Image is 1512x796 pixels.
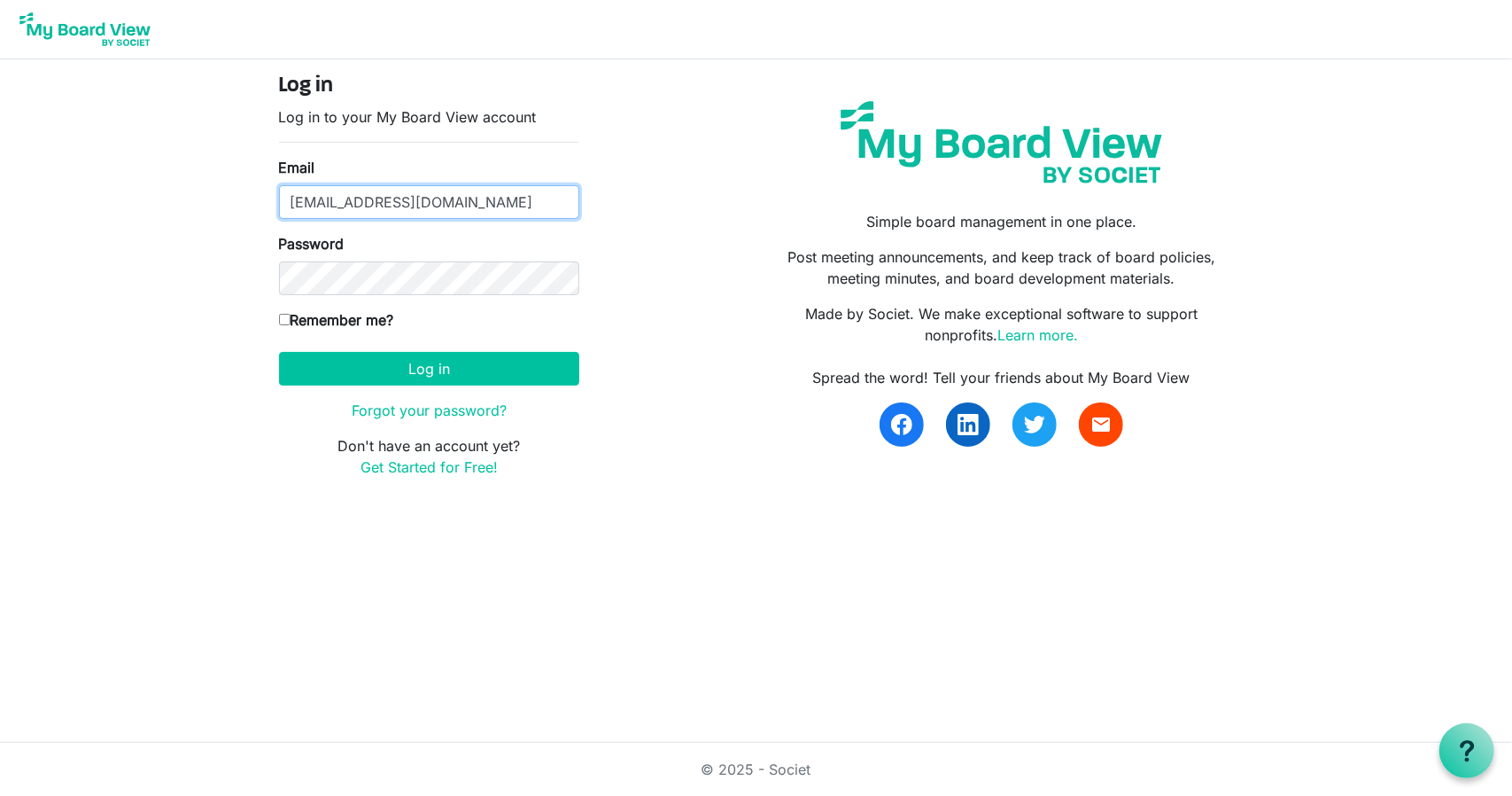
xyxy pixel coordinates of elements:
[279,233,345,254] label: Password
[361,458,498,476] a: Get Started for Free!
[279,435,579,478] p: Don't have an account yet?
[279,157,315,178] label: Email
[279,314,291,325] input: Remember me?
[702,761,811,778] a: © 2025 - Societ
[352,402,507,419] a: Forgot your password?
[769,303,1233,346] p: Made by Societ. We make exceptional software to support nonprofits.
[279,309,394,331] label: Remember me?
[997,326,1078,344] a: Learn more.
[14,7,156,51] img: My Board View Logo
[769,246,1233,289] p: Post meeting announcements, and keep track of board policies, meeting minutes, and board developm...
[891,414,912,435] img: facebook.svg
[769,211,1233,232] p: Simple board management in one place.
[1024,414,1045,435] img: twitter.svg
[827,88,1175,197] img: my-board-view-societ.svg
[279,106,579,128] p: Log in to your My Board View account
[769,367,1233,388] div: Spread the word! Tell your friends about My Board View
[279,74,579,99] h4: Log in
[1079,402,1123,447] a: email
[958,414,979,435] img: linkedin.svg
[279,352,579,386] button: Log in
[1090,414,1112,435] span: email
